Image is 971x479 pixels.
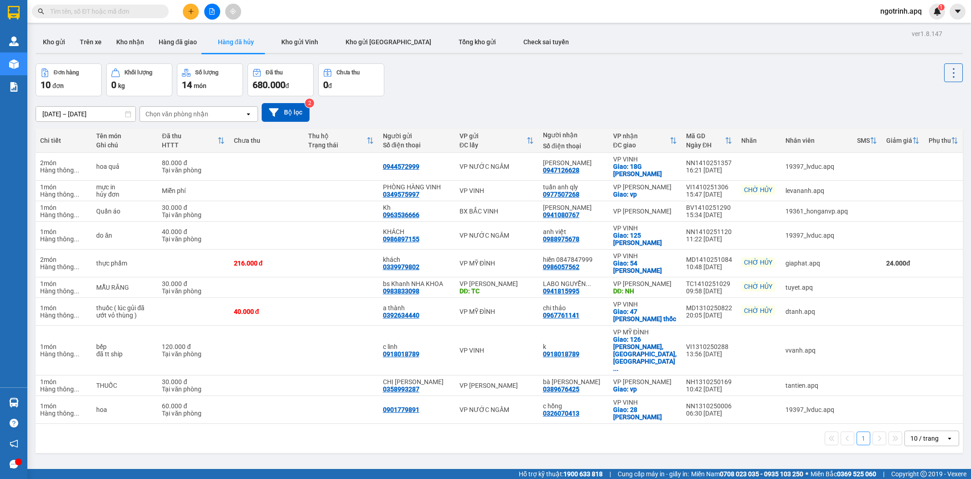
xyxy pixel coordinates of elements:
[162,343,224,350] div: 120.000 đ
[96,191,153,198] div: hủy đơn
[162,159,224,167] div: 80.000 đ
[785,208,848,215] div: 19361_honganvp.apq
[96,260,153,267] div: thực phẩm
[225,4,241,20] button: aim
[111,79,116,90] span: 0
[686,287,732,295] div: 09:58 [DATE]
[785,137,848,144] div: Nhân viên
[383,141,450,149] div: Số điện thoại
[177,63,243,96] button: Số lượng14món
[40,312,87,319] div: Hàng thông thường
[618,469,689,479] span: Cung cấp máy in - giấy in:
[162,141,217,149] div: HTTT
[519,469,603,479] span: Hỗ trợ kỹ thuật:
[96,163,153,170] div: hoa quả
[383,304,450,312] div: a thành
[162,204,224,211] div: 30.000 đ
[230,8,236,15] span: aim
[460,260,534,267] div: VP MỸ ĐÌNH
[10,439,18,448] span: notification
[613,141,670,149] div: ĐC giao
[460,187,534,194] div: VP VINH
[686,167,732,174] div: 16:21 [DATE]
[40,204,87,211] div: 1 món
[162,228,224,235] div: 40.000 đ
[837,470,876,478] strong: 0369 525 060
[543,256,604,263] div: hiền 0847847999
[460,406,534,413] div: VP NƯỚC NGẦM
[162,167,224,174] div: Tại văn phòng
[74,410,79,417] span: ...
[38,8,44,15] span: search
[785,284,848,291] div: tuyet.apq
[613,365,619,372] span: ...
[691,469,803,479] span: Miền Nam
[106,63,172,96] button: Khối lượng0kg
[40,159,87,167] div: 2 món
[383,235,419,243] div: 0986897155
[182,79,192,90] span: 14
[383,263,419,271] div: 0339979802
[543,131,604,139] div: Người nhận
[40,410,87,417] div: Hàng thông thường
[40,350,87,358] div: Hàng thông thường
[74,235,79,243] span: ...
[162,280,224,287] div: 30.000 đ
[40,137,87,144] div: Chi tiết
[811,469,876,479] span: Miền Bắc
[383,343,450,350] div: c linh
[613,191,677,198] div: Giao: vp
[383,204,450,211] div: Kh
[613,132,670,140] div: VP nhận
[613,208,677,215] div: VP [PERSON_NAME]
[305,99,314,108] sup: 2
[36,63,102,96] button: Đơn hàng10đơn
[613,232,677,246] div: Giao: 125 lê nin
[686,228,732,235] div: NN1410251120
[912,29,942,39] div: ver 1.8.147
[785,232,848,239] div: 19397_lvduc.apq
[543,235,579,243] div: 0988975678
[318,63,384,96] button: Chưa thu0đ
[162,385,224,393] div: Tại văn phòng
[613,287,677,295] div: DĐ: NH
[336,69,360,76] div: Chưa thu
[785,347,848,354] div: vvanh.apq
[613,385,677,393] div: Giao: vp
[543,280,604,287] div: LABO NGUYỄN TUẤN
[460,141,527,149] div: ĐC lấy
[96,141,153,149] div: Ghi chú
[218,38,254,46] span: Hàng đã hủy
[613,260,677,274] div: Giao: 54 phan chu chinh
[96,208,153,215] div: Quần áo
[9,59,19,69] img: warehouse-icon
[50,6,158,16] input: Tìm tên, số ĐT hoặc mã đơn
[543,191,579,198] div: 0977507268
[8,6,20,20] img: logo-vxr
[543,142,604,150] div: Số điện thoại
[543,287,579,295] div: 0941815995
[383,211,419,219] div: 0963536666
[74,385,79,393] span: ...
[96,232,153,239] div: do ăn
[383,385,419,393] div: 0358993287
[188,8,194,15] span: plus
[460,308,534,315] div: VP MỸ ĐÌNH
[194,82,207,89] span: món
[613,308,677,323] div: Giao: 47 hồ tông thốc
[262,103,310,122] button: Bộ lọc
[686,410,732,417] div: 06:30 [DATE]
[308,141,367,149] div: Trạng thái
[40,183,87,191] div: 1 món
[40,256,87,263] div: 2 món
[686,385,732,393] div: 10:42 [DATE]
[234,308,300,315] div: 40.000 đ
[209,8,215,15] span: file-add
[74,191,79,198] span: ...
[74,167,79,174] span: ...
[96,284,153,291] div: MẪU RĂNG
[383,406,419,413] div: 0901779891
[383,287,419,295] div: 0983833098
[162,350,224,358] div: Tại văn phòng
[543,167,579,174] div: 0947126628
